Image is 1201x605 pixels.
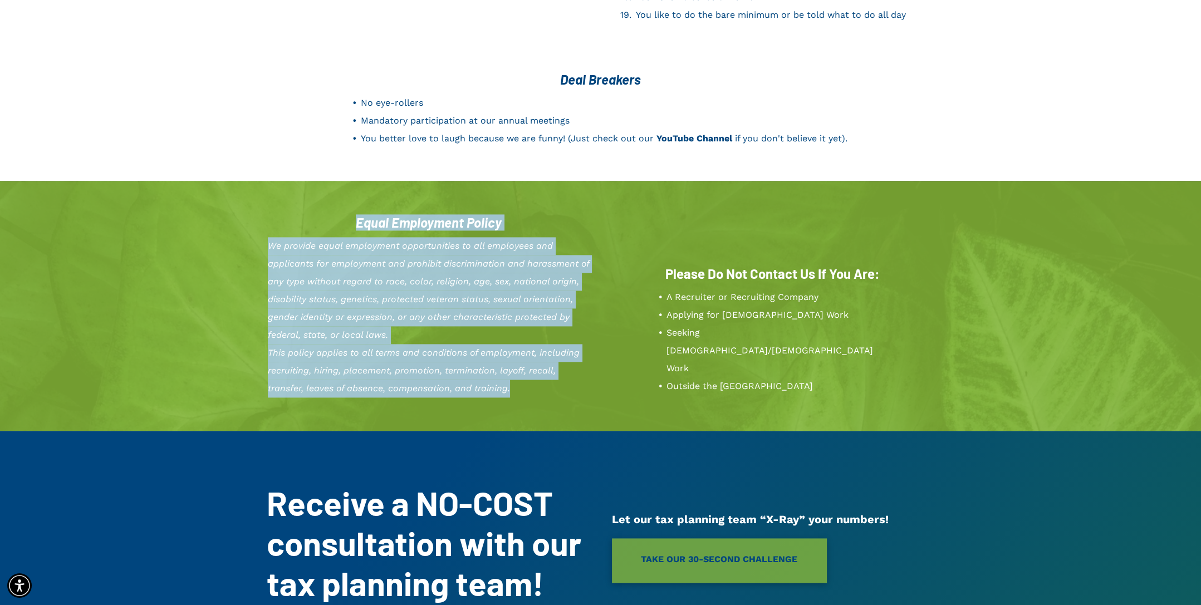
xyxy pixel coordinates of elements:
[612,513,889,526] span: Let our tax planning team “X-Ray” your numbers!
[356,214,502,230] span: Equal Employment Policy
[666,309,849,320] span: Applying for [DEMOGRAPHIC_DATA] Work
[665,265,880,282] span: Please Do Not Contact Us If You Are:
[612,538,827,583] a: TAKE OUR 30-SECOND CHALLENGE
[666,381,813,391] span: Outside the [GEOGRAPHIC_DATA]
[560,71,641,87] span: Deal Breakers
[656,133,732,144] span: YouTube Channel
[268,347,580,394] span: This policy applies to all terms and conditions of employment, including recruiting, hiring, plac...
[361,97,423,108] span: No eye-rollers
[268,240,589,340] span: We provide equal employment opportunities to all employees and applicants for employment and proh...
[361,133,654,144] span: You better love to laugh because we are funny! (Just check out our
[267,483,581,603] strong: Receive a NO-COST consultation with our tax planning team!
[361,115,570,126] span: Mandatory participation at our annual meetings
[666,327,873,373] span: Seeking [DEMOGRAPHIC_DATA]/[DEMOGRAPHIC_DATA] Work
[666,292,818,302] span: A Recruiter or Recruiting Company
[641,547,797,572] span: TAKE OUR 30-SECOND CHALLENGE
[7,573,32,598] div: Accessibility Menu
[636,9,906,20] span: You like to do the bare minimum or be told what to do all day
[735,133,847,144] span: if you don't believe it yet).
